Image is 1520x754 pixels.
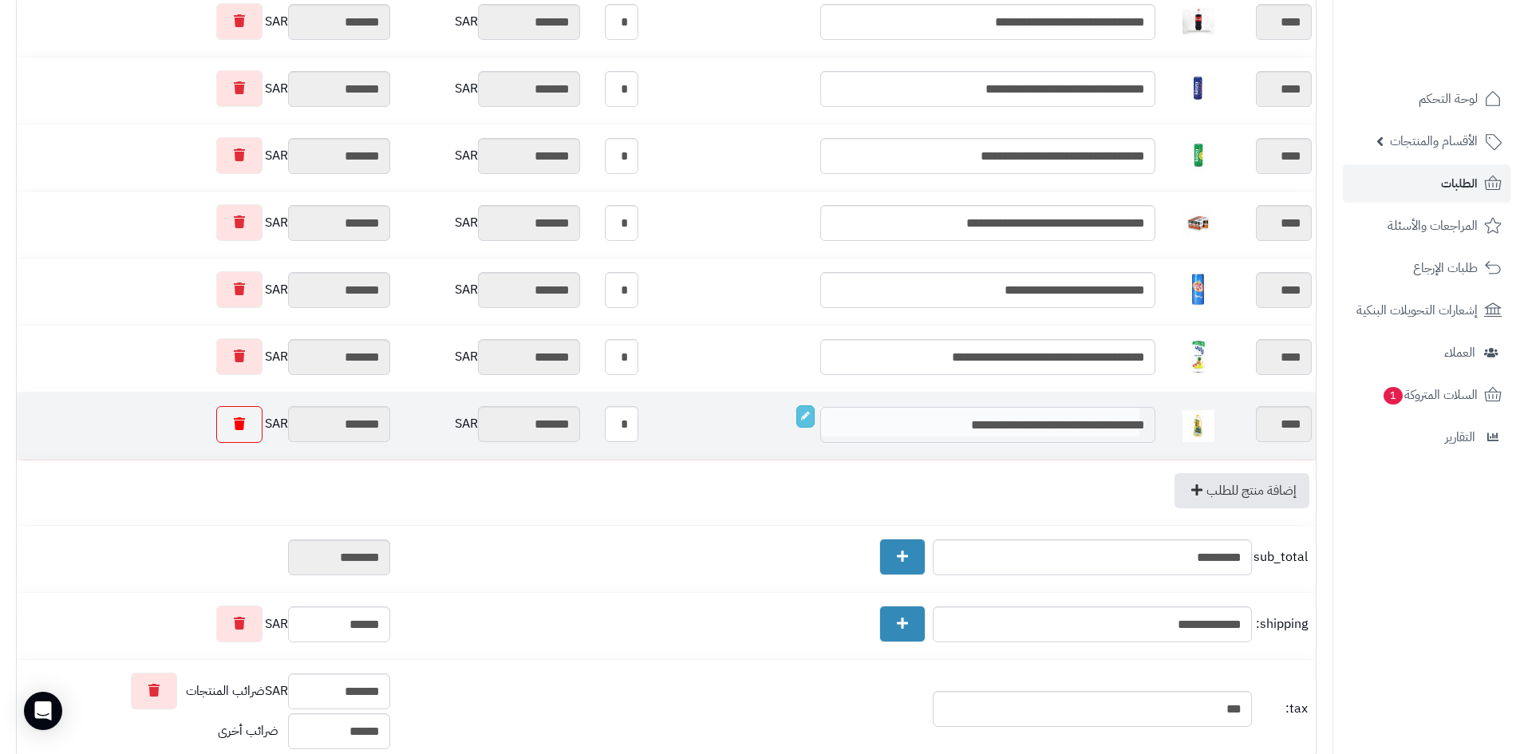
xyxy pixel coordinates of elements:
[1256,700,1308,718] span: tax:
[1182,341,1214,373] img: 1748079402-71qRSg1-gVL._AC_SL1500-40x40.jpg
[21,673,390,709] div: SAR
[1445,426,1475,448] span: التقارير
[398,272,580,308] div: SAR
[1256,548,1308,566] span: sub_total:
[1343,249,1510,287] a: طلبات الإرجاع
[1384,387,1403,405] span: 1
[1390,130,1478,152] span: الأقسام والمنتجات
[21,204,390,241] div: SAR
[398,406,580,442] div: SAR
[1441,172,1478,195] span: الطلبات
[1356,299,1478,322] span: إشعارات التحويلات البنكية
[1343,207,1510,245] a: المراجعات والأسئلة
[398,138,580,174] div: SAR
[1343,334,1510,372] a: العملاء
[1411,43,1505,77] img: logo-2.png
[1382,384,1478,406] span: السلات المتروكة
[398,339,580,375] div: SAR
[1182,274,1214,306] img: 1747829117-71HUXUT2VcL._AC_SL1500-40x40.jpg
[21,271,390,308] div: SAR
[21,3,390,40] div: SAR
[24,692,62,730] div: Open Intercom Messenger
[1182,410,1214,442] img: 1747453075-Areej-Frying-Oil-Box-Of-6-bottle-40x40.jpg
[21,70,390,107] div: SAR
[398,4,580,40] div: SAR
[1175,473,1309,508] a: إضافة منتج للطلب
[186,682,265,701] span: ضرائب المنتجات
[1182,6,1214,38] img: 1747639351-liiaLBC4acNBfYxYKsAJ5OjyFnhrru89-40x40.jpg
[398,205,580,241] div: SAR
[1343,80,1510,118] a: لوحة التحكم
[1444,341,1475,364] span: العملاء
[1182,140,1214,172] img: 1747642923-JIWdr9N1P08RzRKSOH5ysftrrIrCbRXR-40x40.jpg
[218,721,278,740] span: ضرائب أخرى
[1182,207,1214,239] img: 1747753193-b629fba5-3101-4607-8c76-c246a9db-40x40.jpg
[21,406,390,443] div: SAR
[21,606,390,642] div: SAR
[1182,73,1214,105] img: 1747642626-WsalUpPO4J2ug7KLkX4Gt5iU1jt5AZZo-40x40.jpg
[1388,215,1478,237] span: المراجعات والأسئلة
[1343,376,1510,414] a: السلات المتروكة1
[1343,418,1510,456] a: التقارير
[1419,88,1478,110] span: لوحة التحكم
[1256,615,1308,634] span: shipping:
[21,137,390,174] div: SAR
[1343,291,1510,330] a: إشعارات التحويلات البنكية
[21,338,390,375] div: SAR
[1343,164,1510,203] a: الطلبات
[1413,257,1478,279] span: طلبات الإرجاع
[398,71,580,107] div: SAR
